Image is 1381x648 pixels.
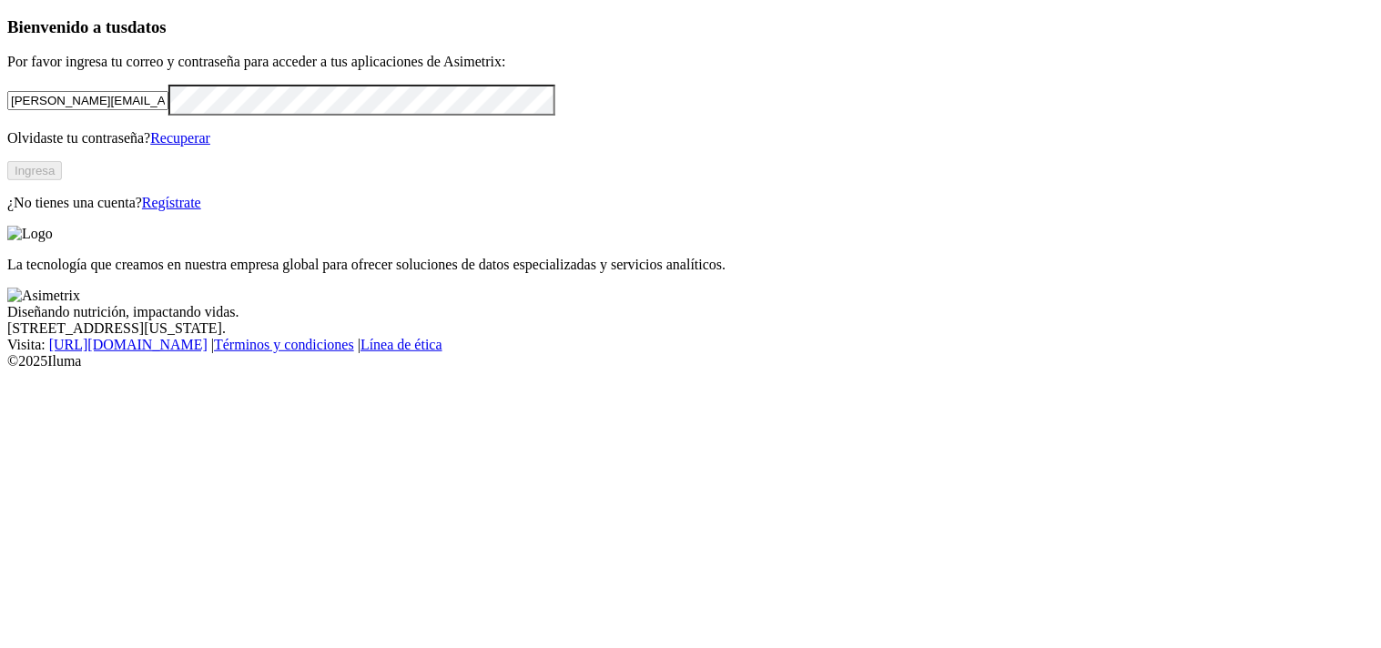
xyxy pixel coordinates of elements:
button: Ingresa [7,161,62,180]
p: ¿No tienes una cuenta? [7,195,1374,211]
img: Asimetrix [7,288,80,304]
p: La tecnología que creamos en nuestra empresa global para ofrecer soluciones de datos especializad... [7,257,1374,273]
span: datos [127,17,167,36]
img: Logo [7,226,53,242]
h3: Bienvenido a tus [7,17,1374,37]
a: [URL][DOMAIN_NAME] [49,337,208,352]
a: Regístrate [142,195,201,210]
div: Diseñando nutrición, impactando vidas. [7,304,1374,320]
a: Línea de ética [360,337,442,352]
div: © 2025 Iluma [7,353,1374,370]
input: Tu correo [7,91,168,110]
div: Visita : | | [7,337,1374,353]
a: Recuperar [150,130,210,146]
p: Olvidaste tu contraseña? [7,130,1374,147]
div: [STREET_ADDRESS][US_STATE]. [7,320,1374,337]
p: Por favor ingresa tu correo y contraseña para acceder a tus aplicaciones de Asimetrix: [7,54,1374,70]
a: Términos y condiciones [214,337,354,352]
